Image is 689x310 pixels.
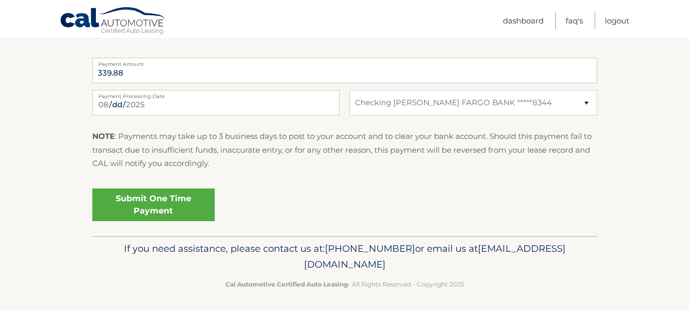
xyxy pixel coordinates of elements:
a: Logout [605,12,629,29]
span: [PHONE_NUMBER] [325,243,415,254]
p: : Payments may take up to 3 business days to post to your account and to clear your bank account.... [92,130,597,170]
p: If you need assistance, please contact us at: or email us at [99,241,591,273]
strong: Cal Automotive Certified Auto Leasing [225,280,348,288]
p: - All Rights Reserved - Copyright 2025 [99,279,591,290]
a: FAQ's [566,12,583,29]
a: Cal Automotive [60,7,167,36]
label: Payment Amount [92,58,597,66]
input: Payment Amount [92,58,597,83]
input: Payment Date [92,90,340,115]
strong: NOTE [92,131,115,141]
a: Dashboard [503,12,544,29]
label: Payment Processing Date [92,90,340,98]
a: Submit One Time Payment [92,188,215,221]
